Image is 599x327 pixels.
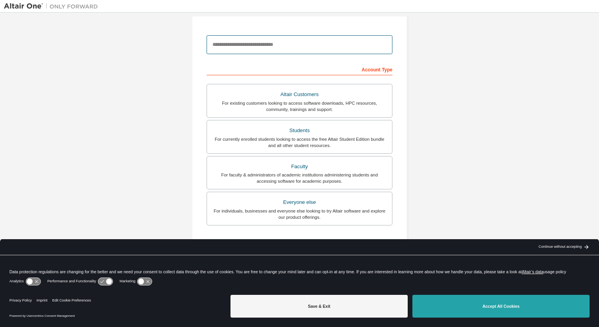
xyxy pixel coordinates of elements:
div: For individuals, businesses and everyone else looking to try Altair software and explore our prod... [212,208,387,220]
div: For existing customers looking to access software downloads, HPC resources, community, trainings ... [212,100,387,113]
img: Altair One [4,2,102,10]
div: Account Type [207,63,392,75]
div: Faculty [212,161,387,172]
div: For currently enrolled students looking to access the free Altair Student Edition bundle and all ... [212,136,387,149]
div: Everyone else [212,197,387,208]
div: Students [212,125,387,136]
div: Your Profile [207,237,392,250]
div: Altair Customers [212,89,387,100]
div: For faculty & administrators of academic institutions administering students and accessing softwa... [212,172,387,184]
